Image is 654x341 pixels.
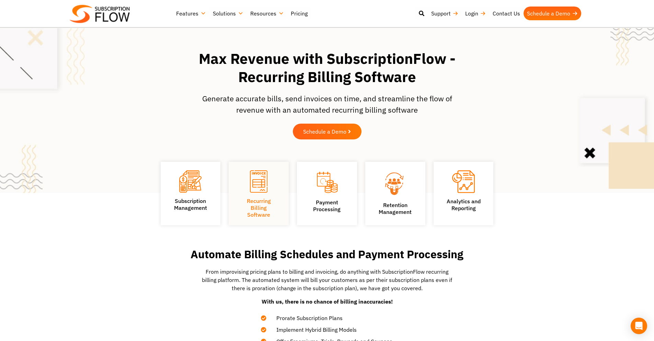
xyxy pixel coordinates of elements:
[262,298,393,305] strong: With us, there is no chance of billing inaccuracies!
[202,93,452,115] p: Generate accurate bills, send invoices on time, and streamline the flow of revenue with an automa...
[174,197,207,211] a: SubscriptionManagement
[250,170,267,193] img: Recurring Billing Software icon
[452,170,475,193] img: Analytics and Reporting icon
[70,5,130,23] img: Subscriptionflow
[209,7,247,20] a: Solutions
[376,170,415,196] img: Retention Management icon
[303,129,346,134] span: Schedule a Demo
[247,7,287,20] a: Resources
[179,170,202,193] img: Subscription Management icon
[287,7,311,20] a: Pricing
[489,7,524,20] a: Contact Us
[176,248,478,261] h2: Automate Billing Schedules and Payment Processing
[447,198,481,212] a: Analytics andReporting
[185,50,470,86] h1: Max Revenue with SubscriptionFlow - Recurring Billing Software
[313,199,341,213] a: PaymentProcessing
[316,170,338,194] img: Payment Processing icon
[268,314,343,322] span: Prorate Subscription Plans
[428,7,462,20] a: Support
[631,318,647,334] div: Open Intercom Messenger
[173,7,209,20] a: Features
[247,197,271,218] a: Recurring Billing Software
[268,326,357,334] span: Implement Hybrid Billing Models
[293,124,362,139] a: Schedule a Demo
[200,268,454,292] p: From improvising pricing plans to billing and invoicing, do anything with SubscriptionFlow recurr...
[462,7,489,20] a: Login
[524,7,581,20] a: Schedule a Demo
[379,202,412,215] a: Retention Management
